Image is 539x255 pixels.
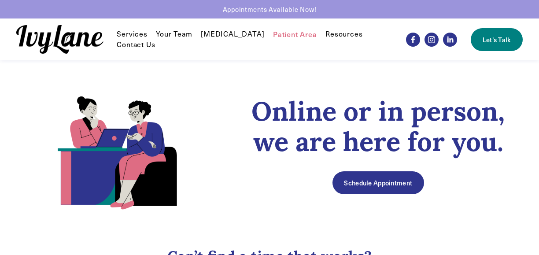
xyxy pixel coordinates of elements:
[325,29,362,40] a: folder dropdown
[156,29,192,40] a: Your Team
[117,40,155,50] a: Contact Us
[443,33,457,47] a: LinkedIn
[425,33,439,47] a: Instagram
[273,29,317,40] a: Patient Area
[325,30,362,39] span: Resources
[201,29,264,40] a: [MEDICAL_DATA]
[117,30,147,39] span: Services
[332,171,424,194] a: Schedule Appointment
[16,25,103,54] img: Ivy Lane Counseling &mdash; Therapy that works for you
[117,29,147,40] a: folder dropdown
[233,96,523,156] h1: Online or in person, we are here for you.
[471,28,523,51] a: Let's Talk
[406,33,420,47] a: Facebook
